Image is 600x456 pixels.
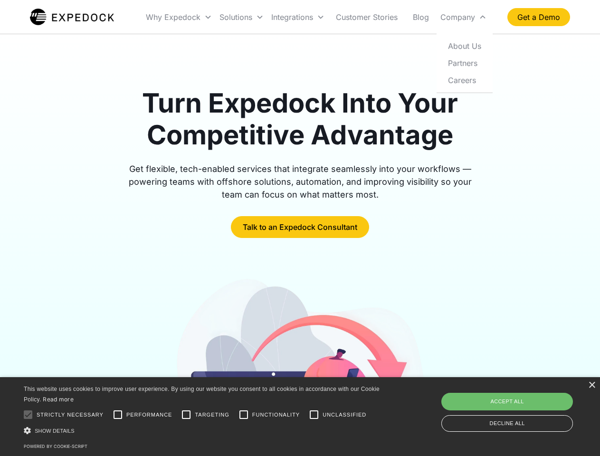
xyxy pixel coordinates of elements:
span: Targeting [195,411,229,419]
a: About Us [440,37,489,54]
div: Company [440,12,475,22]
h1: Turn Expedock Into Your Competitive Advantage [118,87,483,151]
span: Show details [35,428,75,434]
a: Powered by cookie-script [24,444,87,449]
a: Blog [405,1,437,33]
img: Expedock Logo [30,8,114,27]
div: Solutions [216,1,267,33]
a: Read more [43,396,74,403]
a: Get a Demo [507,8,570,26]
div: Company [437,1,490,33]
a: Careers [440,71,489,88]
a: Partners [440,54,489,71]
a: Talk to an Expedock Consultant [231,216,369,238]
div: Why Expedock [146,12,200,22]
span: Functionality [252,411,300,419]
span: Performance [126,411,172,419]
a: Customer Stories [328,1,405,33]
div: Why Expedock [142,1,216,33]
div: Get flexible, tech-enabled services that integrate seamlessly into your workflows — powering team... [118,162,483,201]
div: Integrations [267,1,328,33]
div: Show details [24,426,383,436]
nav: Company [437,33,493,93]
div: Solutions [219,12,252,22]
a: home [30,8,114,27]
span: This website uses cookies to improve user experience. By using our website you consent to all coo... [24,386,380,403]
span: Strictly necessary [37,411,104,419]
div: Integrations [271,12,313,22]
iframe: Chat Widget [442,353,600,456]
span: Unclassified [323,411,366,419]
